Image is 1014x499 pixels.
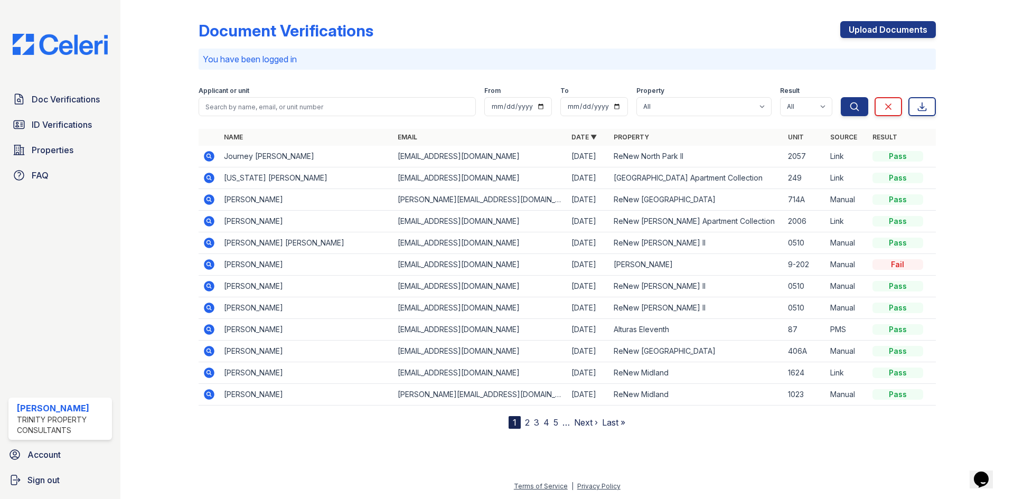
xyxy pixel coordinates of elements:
a: Unit [788,133,804,141]
td: [DATE] [567,297,609,319]
a: Result [872,133,897,141]
td: Link [826,211,868,232]
img: CE_Logo_Blue-a8612792a0a2168367f1c8372b55b34899dd931a85d93a1a3d3e32e68fde9ad4.png [4,34,116,55]
span: FAQ [32,169,49,182]
a: Source [830,133,857,141]
td: 1624 [784,362,826,384]
a: 3 [534,417,539,428]
span: Properties [32,144,73,156]
a: Property [614,133,649,141]
td: [EMAIL_ADDRESS][DOMAIN_NAME] [393,276,567,297]
a: Doc Verifications [8,89,112,110]
td: ReNew [GEOGRAPHIC_DATA] [609,341,783,362]
span: Sign out [27,474,60,486]
p: You have been logged in [203,53,932,65]
td: [DATE] [567,341,609,362]
td: Alturas Eleventh [609,319,783,341]
div: Pass [872,194,923,205]
div: | [571,482,574,490]
td: [PERSON_NAME] [220,297,393,319]
td: ReNew [PERSON_NAME] II [609,297,783,319]
td: [PERSON_NAME] [220,211,393,232]
td: [PERSON_NAME] [220,189,393,211]
td: [PERSON_NAME] [220,384,393,406]
td: 1023 [784,384,826,406]
td: Manual [826,341,868,362]
label: Property [636,87,664,95]
td: [PERSON_NAME] [PERSON_NAME] [220,232,393,254]
td: 2006 [784,211,826,232]
td: Manual [826,189,868,211]
td: Manual [826,276,868,297]
iframe: chat widget [970,457,1003,488]
td: [EMAIL_ADDRESS][DOMAIN_NAME] [393,362,567,384]
a: Name [224,133,243,141]
td: 9-202 [784,254,826,276]
td: [DATE] [567,189,609,211]
td: 0510 [784,276,826,297]
td: [EMAIL_ADDRESS][DOMAIN_NAME] [393,319,567,341]
div: Pass [872,368,923,378]
a: Privacy Policy [577,482,621,490]
label: From [484,87,501,95]
td: [EMAIL_ADDRESS][DOMAIN_NAME] [393,341,567,362]
td: ReNew [PERSON_NAME] Apartment Collection [609,211,783,232]
td: [DATE] [567,232,609,254]
td: [PERSON_NAME] [220,254,393,276]
div: Pass [872,216,923,227]
a: Sign out [4,469,116,491]
td: 0510 [784,232,826,254]
div: Pass [872,324,923,335]
td: [EMAIL_ADDRESS][DOMAIN_NAME] [393,167,567,189]
td: PMS [826,319,868,341]
a: 4 [543,417,549,428]
td: 2057 [784,146,826,167]
td: [US_STATE] [PERSON_NAME] [220,167,393,189]
label: Applicant or unit [199,87,249,95]
div: 1 [509,416,521,429]
td: Link [826,146,868,167]
span: Doc Verifications [32,93,100,106]
td: Manual [826,384,868,406]
td: [GEOGRAPHIC_DATA] Apartment Collection [609,167,783,189]
td: 406A [784,341,826,362]
span: Account [27,448,61,461]
td: [DATE] [567,276,609,297]
td: [EMAIL_ADDRESS][DOMAIN_NAME] [393,146,567,167]
div: Fail [872,259,923,270]
td: [DATE] [567,254,609,276]
div: Pass [872,346,923,356]
td: 249 [784,167,826,189]
div: Document Verifications [199,21,373,40]
td: [DATE] [567,362,609,384]
a: Next › [574,417,598,428]
td: Journey [PERSON_NAME] [220,146,393,167]
td: [PERSON_NAME] [609,254,783,276]
td: Link [826,362,868,384]
td: Manual [826,232,868,254]
div: Pass [872,173,923,183]
td: [PERSON_NAME][EMAIL_ADDRESS][DOMAIN_NAME] [393,189,567,211]
a: Date ▼ [571,133,597,141]
td: [DATE] [567,319,609,341]
td: [EMAIL_ADDRESS][DOMAIN_NAME] [393,232,567,254]
a: Upload Documents [840,21,936,38]
td: ReNew Midland [609,384,783,406]
div: Pass [872,389,923,400]
td: [EMAIL_ADDRESS][DOMAIN_NAME] [393,297,567,319]
div: Pass [872,238,923,248]
td: ReNew Midland [609,362,783,384]
a: Properties [8,139,112,161]
td: Link [826,167,868,189]
a: 2 [525,417,530,428]
td: [PERSON_NAME] [220,362,393,384]
td: ReNew [PERSON_NAME] II [609,276,783,297]
td: ReNew North Park II [609,146,783,167]
td: Manual [826,297,868,319]
label: Result [780,87,800,95]
span: … [562,416,570,429]
div: Pass [872,303,923,313]
td: [DATE] [567,167,609,189]
div: Pass [872,151,923,162]
a: Email [398,133,417,141]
